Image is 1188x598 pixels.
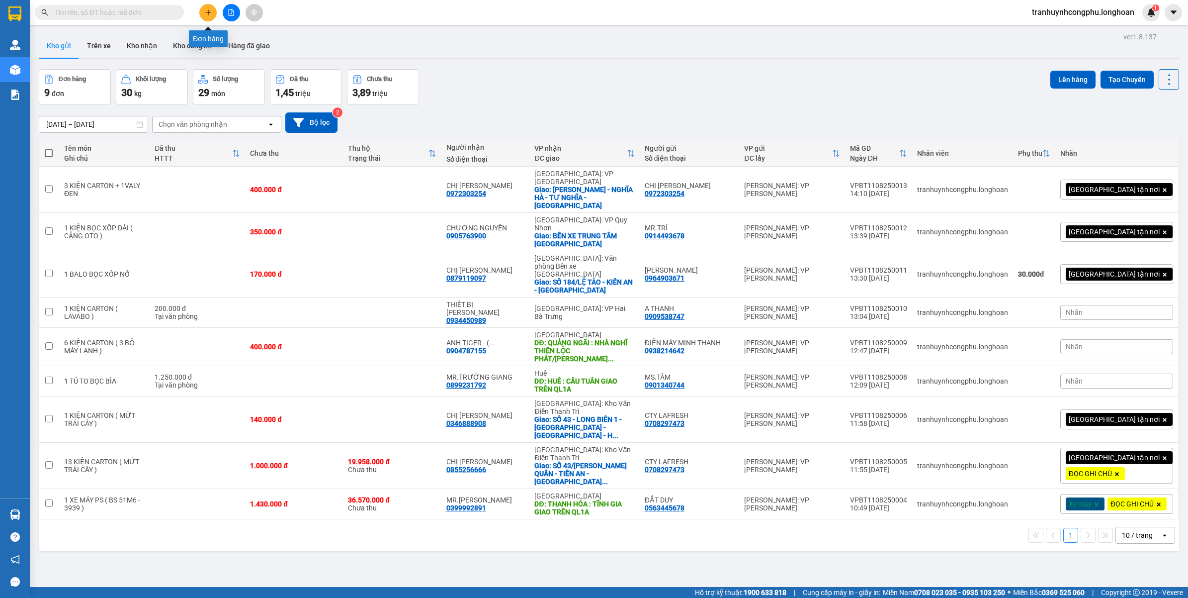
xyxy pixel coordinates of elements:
[267,120,275,128] svg: open
[270,69,342,105] button: Đã thu1,45 triệu
[10,532,20,542] span: question-circle
[1161,531,1169,539] svg: open
[645,466,684,474] div: 0708297473
[645,182,735,190] div: CHỊ SAM
[155,373,240,381] div: 1.250.000 đ
[1169,8,1178,17] span: caret-down
[1154,4,1157,11] span: 1
[917,270,1008,278] div: tranhuynhcongphu.longhoan
[744,339,840,355] div: [PERSON_NAME]: VP [PERSON_NAME]
[850,411,907,419] div: VPBT1108250006
[645,154,735,162] div: Số điện thoại
[10,509,20,520] img: warehouse-icon
[1133,589,1140,596] span: copyright
[534,369,634,377] div: Huế
[850,504,907,512] div: 10:49 [DATE]
[744,458,840,474] div: [PERSON_NAME]: VP [PERSON_NAME]
[1042,589,1085,597] strong: 0369 525 060
[534,144,626,152] div: VP nhận
[1066,308,1083,316] span: Nhãn
[534,154,626,162] div: ĐC giao
[744,224,840,240] div: [PERSON_NAME]: VP [PERSON_NAME]
[347,69,419,105] button: Chưa thu3,89 triệu
[446,458,525,466] div: CHỊ PHƯƠNG
[155,304,240,312] div: 200.000 đ
[64,304,145,320] div: 1 KIỆN CARTON ( LAVABO )
[155,154,232,162] div: HTTT
[534,399,634,415] div: [GEOGRAPHIC_DATA]: Kho Văn Điển Thanh Trì
[534,254,634,278] div: [GEOGRAPHIC_DATA]: Văn phòng Bến xe [GEOGRAPHIC_DATA]
[917,462,1008,470] div: tranhuynhcongphu.longhoan
[1063,528,1078,543] button: 1
[1101,71,1154,89] button: Tạo Chuyến
[155,312,240,320] div: Tại văn phòng
[343,140,441,167] th: Toggle SortBy
[250,415,338,423] div: 140.000 đ
[850,154,899,162] div: Ngày ĐH
[155,381,240,389] div: Tại văn phòng
[534,278,634,294] div: Giao: SỐ 184/LỆ TẢO - KIẾN AN - HẢI PHÒNG
[645,144,735,152] div: Người gửi
[1024,6,1142,18] span: tranhuynhcongphu.longhoan
[645,224,735,232] div: MR.TRÍ
[602,478,608,486] span: ...
[850,312,907,320] div: 13:04 [DATE]
[205,9,212,16] span: plus
[446,190,486,198] div: 0972303254
[367,76,392,83] div: Chưa thu
[850,373,907,381] div: VPBT1108250008
[534,339,634,363] div: DĐ: QUẢNG NGÃI : NHÀ NGHĨ THIÊN LỘC PHÁT/MỘ ĐỨC GIAO TRÊN QL1A
[211,90,225,98] span: món
[917,343,1008,351] div: tranhuynhcongphu.longhoan
[534,462,634,486] div: Giao: SỐ 43/NGUYỄN BỈNH QUÂN - TIỀN AN - TP.BẮC NINH
[446,419,486,427] div: 0346888908
[446,232,486,240] div: 0905763900
[645,190,684,198] div: 0972303254
[199,4,217,21] button: plus
[1152,4,1159,11] sup: 1
[645,496,735,504] div: ĐẮT DUY
[534,415,634,439] div: Giao: SỐ 43 - LONG BIÊN 1 - NGỌC LÂM - LONG BIÊN - HÀ NỘI
[446,339,525,347] div: ANH TIGER - ( 0905390999/ANH LẬP )
[136,76,166,83] div: Khối lượng
[116,69,188,105] button: Khối lượng30kg
[803,587,880,598] span: Cung cấp máy in - giấy in:
[612,431,618,439] span: ...
[534,492,634,500] div: [GEOGRAPHIC_DATA]
[446,224,525,232] div: CHƯƠNG NGUYỄN
[1122,530,1153,540] div: 10 / trang
[695,587,786,598] span: Hỗ trợ kỹ thuật:
[64,411,145,427] div: 1 KIỆN CARTON ( MỨT TRÁI CÂY )
[1018,270,1044,278] strong: 30.000 đ
[285,112,338,133] button: Bộ lọc
[1066,343,1083,351] span: Nhãn
[446,496,525,504] div: MR.LỤC HẢI
[246,4,263,21] button: aim
[744,411,840,427] div: [PERSON_NAME]: VP [PERSON_NAME]
[1050,71,1096,89] button: Lên hàng
[1165,4,1182,21] button: caret-down
[744,182,840,198] div: [PERSON_NAME]: VP [PERSON_NAME]
[850,144,899,152] div: Mã GD
[850,496,907,504] div: VPBT1108250004
[534,446,634,462] div: [GEOGRAPHIC_DATA]: Kho Văn Điển Thanh Trì
[59,76,86,83] div: Đơn hàng
[64,224,145,240] div: 1 KIỆN BỌC XỐP DÀI ( CẢNG OTO )
[917,308,1008,316] div: tranhuynhcongphu.longhoan
[917,500,1008,508] div: tranhuynhcongphu.longhoan
[165,34,220,58] button: Kho công nợ
[121,87,132,99] span: 30
[917,228,1008,236] div: tranhuynhcongphu.longhoan
[348,496,436,512] div: Chưa thu
[1069,415,1160,424] span: [GEOGRAPHIC_DATA] tận nơi
[64,270,145,278] div: 1 BALO BỌC XỐP NỔ
[914,589,1005,597] strong: 0708 023 035 - 0935 103 250
[845,140,912,167] th: Toggle SortBy
[645,411,735,419] div: CTY LAFRESH
[10,555,20,564] span: notification
[1092,587,1094,598] span: |
[39,69,111,105] button: Đơn hàng9đơn
[917,415,1008,423] div: tranhuynhcongphu.longhoan
[250,462,338,470] div: 1.000.000 đ
[645,339,735,347] div: ĐIỆN MÁY MINH THANH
